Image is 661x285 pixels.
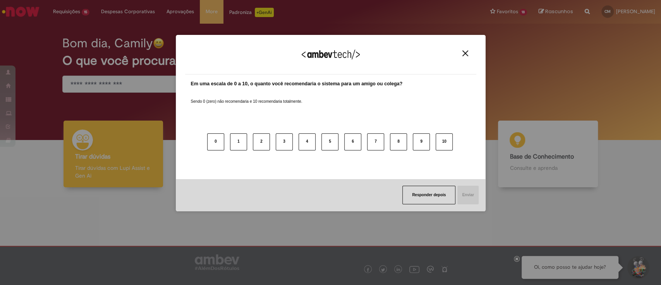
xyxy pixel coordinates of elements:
button: 5 [321,133,338,150]
button: Close [460,50,470,57]
img: Close [462,50,468,56]
button: 4 [299,133,316,150]
button: 3 [276,133,293,150]
button: 10 [436,133,453,150]
button: 2 [253,133,270,150]
button: 6 [344,133,361,150]
label: Em uma escala de 0 a 10, o quanto você recomendaria o sistema para um amigo ou colega? [191,80,403,88]
button: 9 [413,133,430,150]
img: Logo Ambevtech [302,50,360,59]
button: Responder depois [402,186,455,204]
button: 0 [207,133,224,150]
button: 8 [390,133,407,150]
button: 7 [367,133,384,150]
button: 1 [230,133,247,150]
label: Sendo 0 (zero) não recomendaria e 10 recomendaria totalmente. [191,90,302,104]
